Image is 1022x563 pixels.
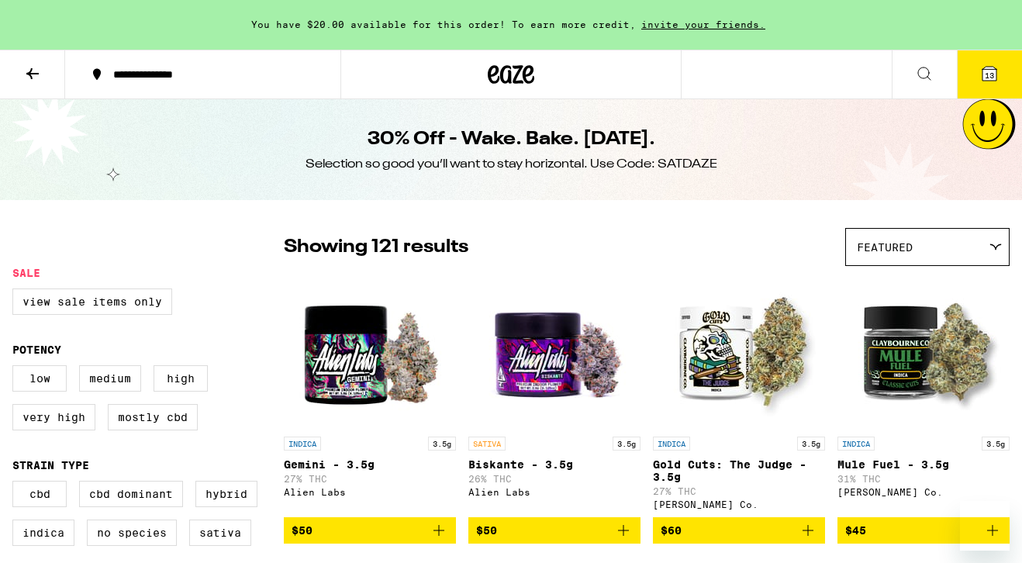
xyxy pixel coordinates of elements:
p: 26% THC [468,474,640,484]
label: Very High [12,404,95,430]
label: Sativa [189,520,251,546]
button: Add to bag [837,517,1010,544]
label: CBD Dominant [79,481,183,507]
legend: Strain Type [12,459,89,471]
div: [PERSON_NAME] Co. [653,499,825,509]
a: Open page for Mule Fuel - 3.5g from Claybourne Co. [837,274,1010,517]
img: Alien Labs - Biskante - 3.5g [477,274,632,429]
a: Open page for Gemini - 3.5g from Alien Labs [284,274,456,517]
p: 3.5g [982,437,1010,451]
img: Claybourne Co. - Gold Cuts: The Judge - 3.5g [661,274,817,429]
span: $50 [292,524,312,537]
label: Hybrid [195,481,257,507]
a: Open page for Biskante - 3.5g from Alien Labs [468,274,640,517]
button: 13 [957,50,1022,98]
span: $60 [661,524,682,537]
div: [PERSON_NAME] Co. [837,487,1010,497]
p: INDICA [284,437,321,451]
p: SATIVA [468,437,506,451]
img: Alien Labs - Gemini - 3.5g [292,274,447,429]
iframe: Button to launch messaging window [960,501,1010,551]
legend: Sale [12,267,40,279]
p: Showing 121 results [284,234,468,261]
div: Alien Labs [284,487,456,497]
label: Low [12,365,67,392]
div: Alien Labs [468,487,640,497]
div: Selection so good you’ll want to stay horizontal. Use Code: SATDAZE [306,156,717,173]
label: Medium [79,365,141,392]
label: CBD [12,481,67,507]
p: 27% THC [284,474,456,484]
p: Mule Fuel - 3.5g [837,458,1010,471]
label: View Sale Items Only [12,288,172,315]
p: Biskante - 3.5g [468,458,640,471]
p: 31% THC [837,474,1010,484]
span: Featured [857,241,913,254]
h1: 30% Off - Wake. Bake. [DATE]. [368,126,655,153]
label: Mostly CBD [108,404,198,430]
p: INDICA [653,437,690,451]
p: 3.5g [613,437,640,451]
button: Add to bag [468,517,640,544]
a: Open page for Gold Cuts: The Judge - 3.5g from Claybourne Co. [653,274,825,517]
button: Add to bag [284,517,456,544]
button: Add to bag [653,517,825,544]
p: INDICA [837,437,875,451]
span: You have $20.00 available for this order! To earn more credit, [251,19,636,29]
img: Claybourne Co. - Mule Fuel - 3.5g [846,274,1001,429]
p: 3.5g [428,437,456,451]
span: $50 [476,524,497,537]
label: No Species [87,520,177,546]
span: invite your friends. [636,19,771,29]
span: 13 [985,71,994,80]
label: High [154,365,208,392]
p: Gemini - 3.5g [284,458,456,471]
p: Gold Cuts: The Judge - 3.5g [653,458,825,483]
p: 3.5g [797,437,825,451]
span: $45 [845,524,866,537]
p: 27% THC [653,486,825,496]
legend: Potency [12,344,61,356]
label: Indica [12,520,74,546]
